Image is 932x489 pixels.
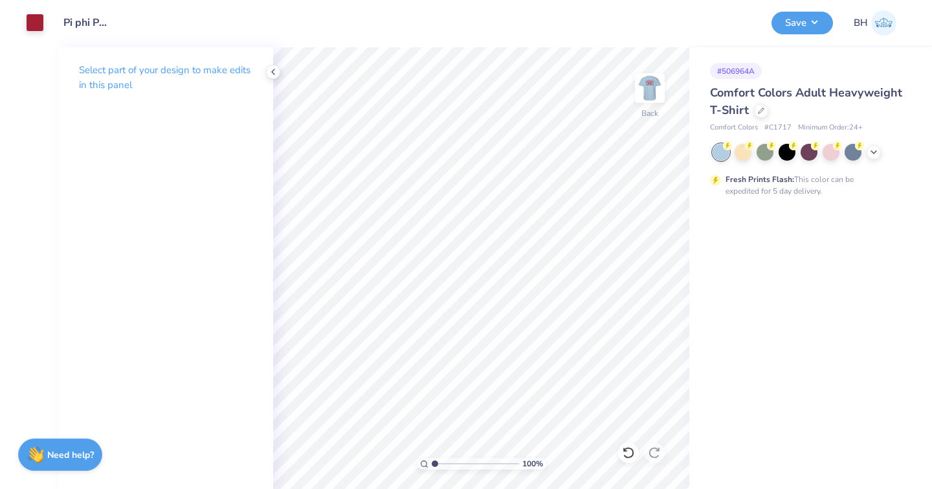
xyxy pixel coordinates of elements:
strong: Need help? [47,449,94,461]
div: Back [641,108,658,119]
span: 100 % [522,458,543,470]
input: Untitled Design [54,10,117,36]
img: Back [637,75,663,101]
span: BH [854,16,868,30]
span: Comfort Colors [710,122,758,133]
p: Select part of your design to make edits in this panel [79,63,252,93]
a: BH [854,10,896,36]
span: # C1717 [764,122,792,133]
span: Comfort Colors Adult Heavyweight T-Shirt [710,85,902,118]
img: Bella Hammerle [871,10,896,36]
div: This color can be expedited for 5 day delivery. [726,174,885,197]
strong: Fresh Prints Flash: [726,174,794,185]
button: Save [771,12,833,34]
div: # 506964A [710,63,762,79]
span: Minimum Order: 24 + [798,122,863,133]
